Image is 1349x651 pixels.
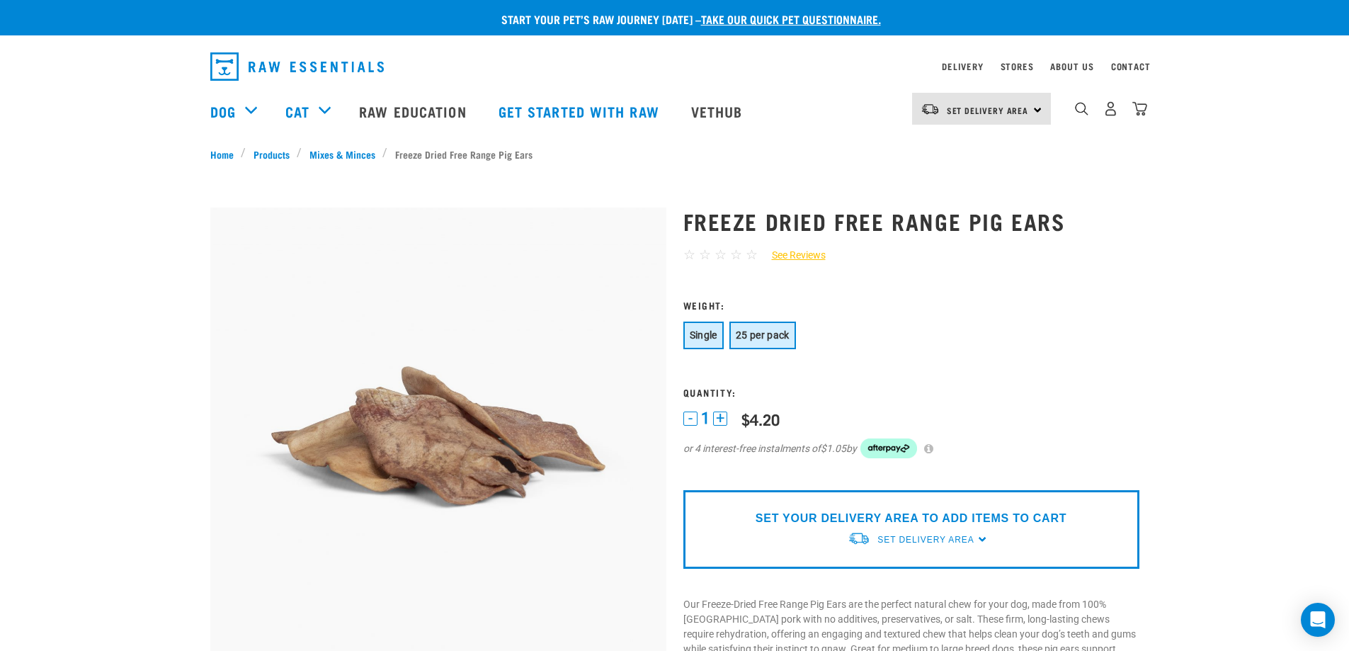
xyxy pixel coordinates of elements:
[877,535,974,545] span: Set Delivery Area
[199,47,1151,86] nav: dropdown navigation
[1111,64,1151,69] a: Contact
[210,147,1139,162] nav: breadcrumbs
[302,147,382,162] a: Mixes & Minces
[942,64,983,69] a: Delivery
[683,300,1139,310] h3: Weight:
[683,438,1139,458] div: or 4 interest-free instalments of by
[713,412,727,426] button: +
[701,411,710,426] span: 1
[1103,101,1118,116] img: user.png
[246,147,297,162] a: Products
[736,329,790,341] span: 25 per pack
[1301,603,1335,637] div: Open Intercom Messenger
[1001,64,1034,69] a: Stores
[1075,102,1088,115] img: home-icon-1@2x.png
[683,412,698,426] button: -
[821,441,846,456] span: $1.05
[683,247,695,263] span: ☆
[210,52,384,81] img: Raw Essentials Logo
[715,247,727,263] span: ☆
[746,247,758,263] span: ☆
[741,410,780,428] div: $4.20
[683,387,1139,397] h3: Quantity:
[1132,101,1147,116] img: home-icon@2x.png
[683,208,1139,234] h1: Freeze Dried Free Range Pig Ears
[683,322,724,349] button: Single
[729,322,796,349] button: 25 per pack
[677,83,761,140] a: Vethub
[947,108,1029,113] span: Set Delivery Area
[701,16,881,22] a: take our quick pet questionnaire.
[345,83,484,140] a: Raw Education
[210,101,236,122] a: Dog
[1050,64,1093,69] a: About Us
[690,329,717,341] span: Single
[699,247,711,263] span: ☆
[921,103,940,115] img: van-moving.png
[285,101,309,122] a: Cat
[210,147,241,162] a: Home
[756,510,1066,527] p: SET YOUR DELIVERY AREA TO ADD ITEMS TO CART
[860,438,917,458] img: Afterpay
[730,247,742,263] span: ☆
[484,83,677,140] a: Get started with Raw
[848,531,870,546] img: van-moving.png
[758,248,826,263] a: See Reviews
